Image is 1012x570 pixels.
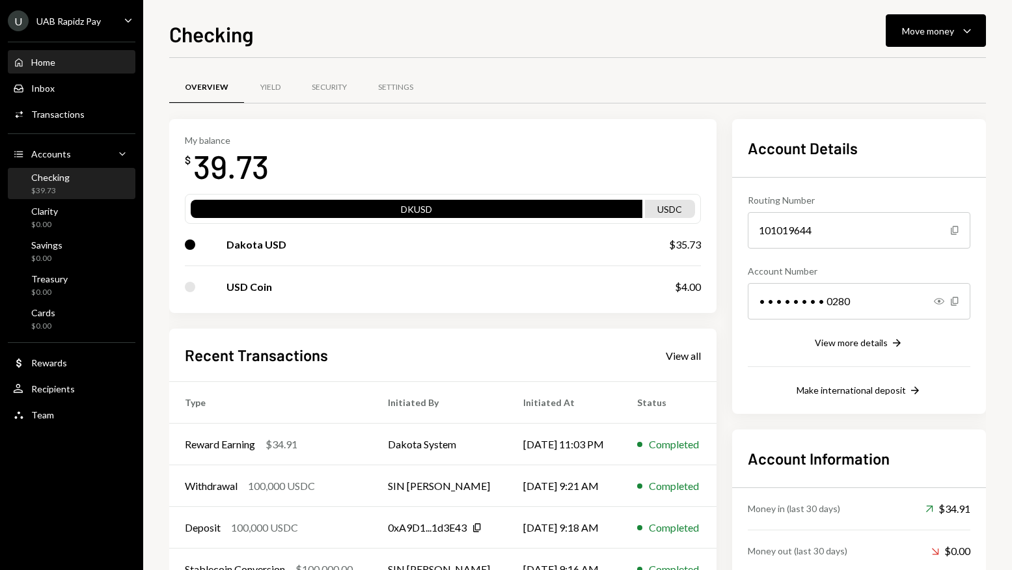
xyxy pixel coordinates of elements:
h1: Checking [169,21,254,47]
td: [DATE] 11:03 PM [508,424,622,465]
img: base-mainnet [215,247,223,254]
a: Overview [169,71,244,104]
img: DKUSD [203,237,219,252]
div: Reward Earning [185,437,255,452]
div: Cards [31,307,55,318]
a: Treasury$0.00 [8,269,135,301]
div: $0.00 [31,253,62,264]
div: U [8,10,29,31]
div: Account Number [748,264,970,278]
div: My balance [185,135,269,146]
h2: Account Information [748,448,970,469]
a: Security [296,71,362,104]
div: $4.00 [675,279,701,295]
div: Inbox [31,83,55,94]
a: Savings$0.00 [8,236,135,267]
a: Recipients [8,377,135,400]
th: Initiated At [508,382,622,424]
div: $0.00 [31,287,68,298]
button: View more details [815,336,903,351]
div: Completed [649,478,699,494]
h2: Account Details [748,137,970,159]
a: Team [8,403,135,426]
div: Move money [902,24,954,38]
div: Money out (last 30 days) [748,544,847,558]
div: USDC [645,202,695,221]
div: Routing Number [748,193,970,207]
div: Deposit [185,520,221,536]
div: DKUSD [191,202,642,221]
div: Treasury [31,273,68,284]
a: Cards$0.00 [8,303,135,334]
div: Money in (last 30 days) [748,502,840,515]
div: Withdrawal [185,478,238,494]
div: View more details [815,337,888,348]
div: Home [31,57,55,68]
div: Checking [31,172,70,183]
th: Initiated By [372,382,508,424]
div: Clarity [31,206,58,217]
button: Move money [886,14,986,47]
div: 0xA9D1...1d3E43 [388,520,467,536]
div: $39.73 [31,185,70,197]
a: Accounts [8,142,135,165]
div: 100,000 USDC [231,520,298,536]
div: Transactions [31,109,85,120]
div: Overview [185,82,228,93]
div: $0.00 [931,543,970,559]
a: Checking$39.73 [8,168,135,199]
td: [DATE] 9:21 AM [508,465,622,507]
td: SIN [PERSON_NAME] [372,465,508,507]
td: Dakota System [372,424,508,465]
a: Inbox [8,76,135,100]
div: Yield [260,82,280,93]
button: Make international deposit [797,384,922,398]
td: [DATE] 9:18 AM [508,507,622,549]
a: Clarity$0.00 [8,202,135,233]
div: View all [666,349,701,362]
div: Settings [378,82,413,93]
div: $ [185,154,191,167]
img: USDC [203,279,219,295]
div: Dakota USD [226,237,286,252]
a: Home [8,50,135,74]
div: Team [31,409,54,420]
div: Completed [649,520,699,536]
div: 39.73 [193,146,269,187]
img: ethereum-mainnet [215,289,223,297]
div: $35.73 [669,237,701,252]
a: Settings [362,71,429,104]
div: Recipients [31,383,75,394]
div: 101019644 [748,212,970,249]
div: UAB Rapidz Pay [36,16,101,27]
th: Type [169,382,372,424]
a: Rewards [8,351,135,374]
div: $34.91 [925,501,970,517]
a: Yield [244,71,296,104]
div: Completed [649,437,699,452]
div: USD Coin [226,279,272,295]
th: Status [622,382,717,424]
div: 100,000 USDC [248,478,315,494]
a: View all [666,348,701,362]
div: • • • • • • • • 0280 [748,283,970,319]
div: Accounts [31,148,71,159]
h2: Recent Transactions [185,344,328,366]
div: $34.91 [266,437,297,452]
div: Security [312,82,347,93]
a: Transactions [8,102,135,126]
div: $0.00 [31,321,55,332]
div: Make international deposit [797,385,906,396]
div: Savings [31,239,62,251]
div: $0.00 [31,219,58,230]
div: Rewards [31,357,67,368]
